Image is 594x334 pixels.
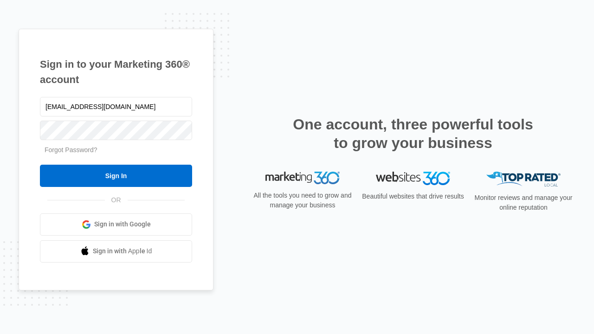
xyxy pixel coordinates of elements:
[45,146,97,154] a: Forgot Password?
[376,172,450,185] img: Websites 360
[105,195,128,205] span: OR
[40,97,192,116] input: Email
[40,240,192,263] a: Sign in with Apple Id
[361,192,465,201] p: Beautiful websites that drive results
[40,165,192,187] input: Sign In
[94,219,151,229] span: Sign in with Google
[40,57,192,87] h1: Sign in to your Marketing 360® account
[265,172,340,185] img: Marketing 360
[471,193,575,212] p: Monitor reviews and manage your online reputation
[93,246,152,256] span: Sign in with Apple Id
[486,172,561,187] img: Top Rated Local
[251,191,355,210] p: All the tools you need to grow and manage your business
[290,115,536,152] h2: One account, three powerful tools to grow your business
[40,213,192,236] a: Sign in with Google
